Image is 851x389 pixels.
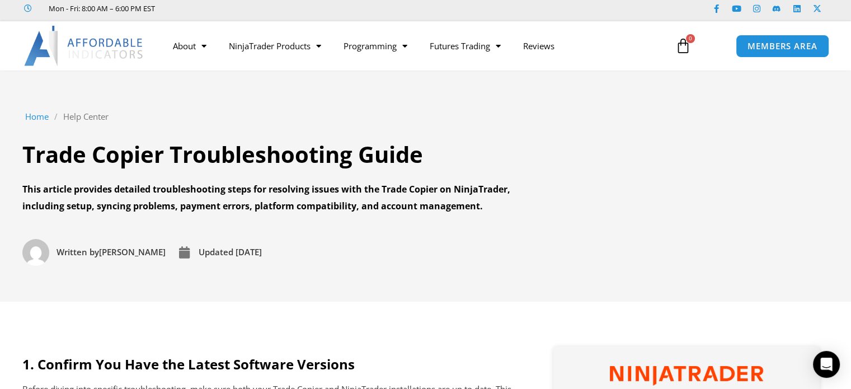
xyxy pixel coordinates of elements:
a: Reviews [512,33,566,59]
img: NinjaTrader Wordmark color RGB | Affordable Indicators – NinjaTrader [610,366,763,386]
span: Written by [57,246,99,257]
a: NinjaTrader Products [218,33,332,59]
span: MEMBERS AREA [747,42,817,50]
a: Programming [332,33,419,59]
a: Futures Trading [419,33,512,59]
a: Home [25,109,49,125]
h1: Trade Copier Troubleshooting Guide [22,139,537,170]
span: Mon - Fri: 8:00 AM – 6:00 PM EST [46,2,155,15]
span: / [54,109,58,125]
span: [PERSON_NAME] [54,245,166,260]
iframe: Customer reviews powered by Trustpilot [171,3,338,14]
a: About [162,33,218,59]
span: 0 [686,34,695,43]
img: LogoAI | Affordable Indicators – NinjaTrader [24,26,144,66]
div: Open Intercom Messenger [813,351,840,378]
span: Updated [199,246,233,257]
div: This article provides detailed troubleshooting steps for resolving issues with the Trade Copier o... [22,181,537,214]
a: 0 [659,30,708,62]
strong: 1. Confirm You Have the Latest Software Versions [22,355,355,373]
nav: Menu [162,33,664,59]
img: Picture of David Koehler [22,239,49,266]
time: [DATE] [236,246,262,257]
a: MEMBERS AREA [736,35,829,58]
a: Help Center [63,109,109,125]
